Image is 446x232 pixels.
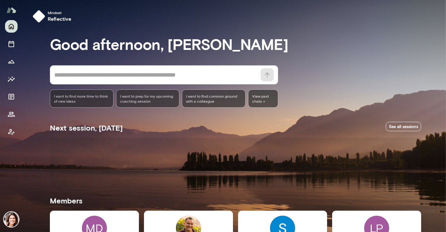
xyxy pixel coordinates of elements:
[33,10,45,23] img: mindset
[48,10,72,15] span: Mindset
[5,20,18,33] button: Home
[5,55,18,68] button: Growth Plan
[50,89,114,108] div: I want to find more time to think of new ideas
[5,126,18,138] button: Client app
[30,8,77,25] button: Mindsetreflective
[50,196,421,206] h5: Members
[5,73,18,85] button: Insights
[6,4,16,16] img: Mento
[182,89,246,108] div: I want to find common ground with a colleague
[386,122,421,132] a: See all sessions
[4,212,19,227] img: Gwen Throckmorton
[48,15,72,23] h6: reflective
[5,38,18,50] button: Sessions
[50,35,421,53] h3: Good afternoon, [PERSON_NAME]
[120,94,176,104] span: I want to prep for my upcoming coaching session
[54,94,109,104] span: I want to find more time to think of new ideas
[186,94,242,104] span: I want to find common ground with a colleague
[248,89,278,108] span: View past chats ->
[50,123,123,133] h5: Next session, [DATE]
[5,108,18,121] button: Members
[5,90,18,103] button: Documents
[116,89,180,108] div: I want to prep for my upcoming coaching session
